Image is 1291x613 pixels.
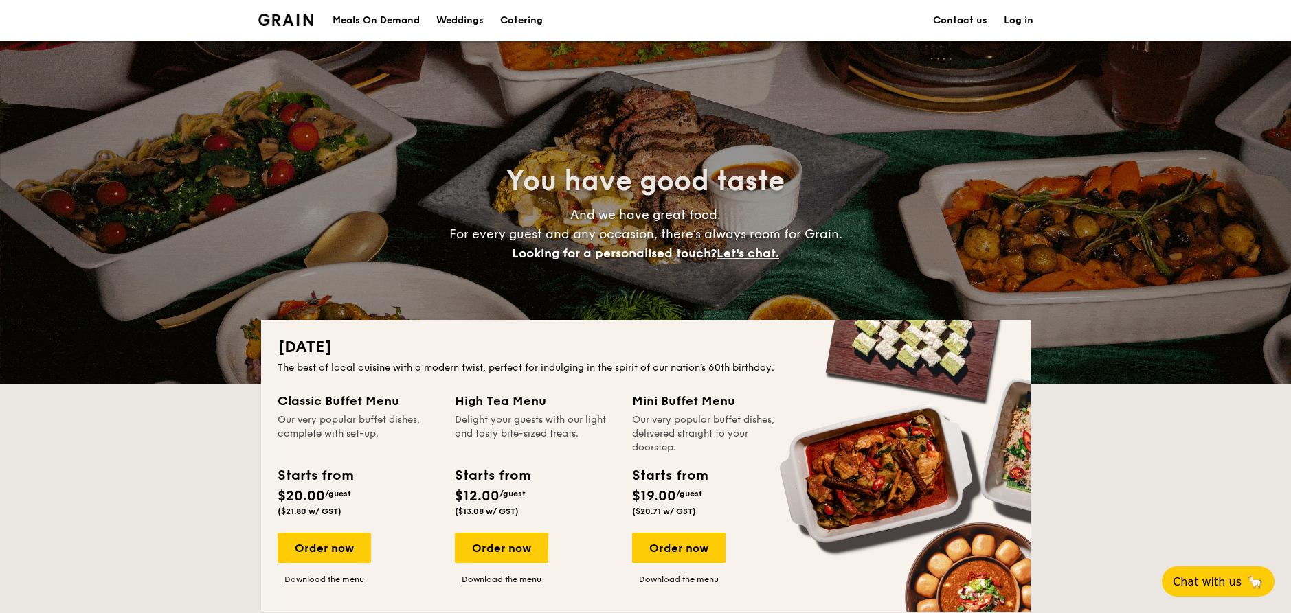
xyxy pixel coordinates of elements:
[1162,566,1275,597] button: Chat with us🦙
[1247,574,1264,590] span: 🦙
[278,465,352,486] div: Starts from
[455,533,548,563] div: Order now
[278,361,1014,375] div: The best of local cuisine with a modern twist, perfect for indulging in the spirit of our nation’...
[632,391,793,410] div: Mini Buffet Menu
[632,574,726,585] a: Download the menu
[632,413,793,454] div: Our very popular buffet dishes, delivered straight to your doorstep.
[278,574,371,585] a: Download the menu
[499,489,526,498] span: /guest
[455,488,499,505] span: $12.00
[325,489,351,498] span: /guest
[632,533,726,563] div: Order now
[258,14,314,26] a: Logotype
[632,507,696,516] span: ($20.71 w/ GST)
[676,489,702,498] span: /guest
[278,533,371,563] div: Order now
[632,488,676,505] span: $19.00
[449,207,842,261] span: And we have great food. For every guest and any occasion, there’s always room for Grain.
[455,413,616,454] div: Delight your guests with our light and tasty bite-sized treats.
[278,413,438,454] div: Our very popular buffet dishes, complete with set-up.
[717,246,779,261] span: Let's chat.
[278,507,341,516] span: ($21.80 w/ GST)
[258,14,314,26] img: Grain
[455,574,548,585] a: Download the menu
[506,165,785,198] span: You have good taste
[455,391,616,410] div: High Tea Menu
[512,246,717,261] span: Looking for a personalised touch?
[1173,575,1242,588] span: Chat with us
[455,507,519,516] span: ($13.08 w/ GST)
[455,465,530,486] div: Starts from
[278,336,1014,358] h2: [DATE]
[632,465,707,486] div: Starts from
[278,488,325,505] span: $20.00
[278,391,438,410] div: Classic Buffet Menu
